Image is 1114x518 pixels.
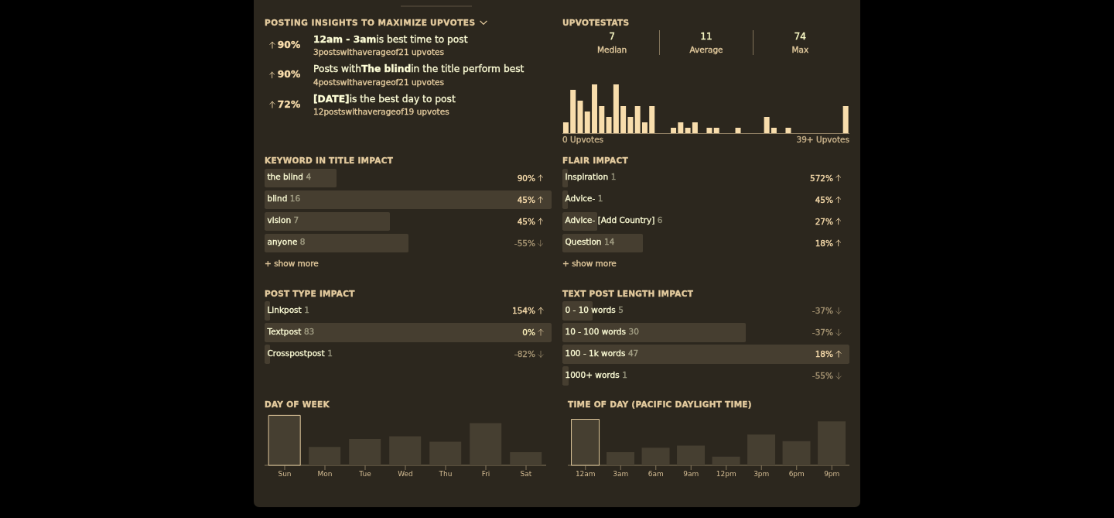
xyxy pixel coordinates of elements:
div: -82 % [514,348,552,359]
div: 3 post s with average of 21 upvote s [313,46,552,57]
div: Max [759,44,841,55]
span: + show more [265,258,319,269]
div: 11 [665,30,747,44]
div: 10 - 100 words [566,326,626,337]
div: vision [268,214,292,225]
span: + show more [562,258,617,269]
div: -55 % [812,370,849,381]
div: is best time to post [313,33,552,47]
div: Median [571,44,654,55]
tspan: Thu [439,470,453,478]
div: Advice- [566,193,596,204]
div: Posts with in the title perform best [313,63,552,77]
div: 1000+ words [566,369,620,380]
div: 7 [294,214,299,225]
div: 12 post s with average of 19 upvote s [313,106,552,117]
b: The blind [361,63,411,74]
button: Upvotes [430,17,489,28]
span: Upvotes [430,17,476,28]
div: Text post [268,326,302,337]
div: -37 % [812,327,849,338]
div: 0 % [522,327,552,338]
div: Question [566,236,602,247]
div: 90 % [278,39,300,53]
div: 1 [611,171,617,182]
tspan: Tue [358,470,371,478]
div: -55 % [514,238,552,249]
div: 1 [598,193,603,204]
tspan: Sun [278,470,291,478]
h3: Flair impact [562,155,849,166]
tspan: Mon [318,470,333,478]
div: Advice- [Add Country] [566,214,655,225]
b: 12am - 3am [313,34,376,45]
div: 0 Upvote s [562,134,603,145]
div: -37 % [812,305,849,316]
div: 83 [304,326,314,337]
div: 45 % [815,194,849,205]
div: 7 [571,30,654,44]
div: 154 % [512,305,552,316]
div: 47 [628,348,638,358]
tspan: 3am [613,470,628,478]
div: the blind [268,171,303,182]
div: blind [268,193,288,204]
tspan: Sat [521,470,532,478]
div: Crosspost post [268,348,325,358]
tspan: 6am [648,470,664,478]
div: anyone [268,236,298,247]
div: Average [665,44,747,55]
div: 14 [604,236,614,247]
div: 18 % [815,238,849,249]
tspan: Fri [482,470,490,478]
div: 45 % [518,216,552,227]
div: 27 % [815,216,849,227]
div: 0 - 10 words [566,304,616,315]
div: Link post [268,304,302,315]
b: [DATE] [313,94,350,105]
div: 30 [628,326,638,337]
div: 4 post s with average of 21 upvote s [313,77,552,87]
div: 90 % [278,68,300,82]
div: 6 [658,214,663,225]
div: 4 [306,171,311,182]
h3: Text Post Length Impact [562,288,849,299]
div: 16 [290,193,300,204]
tspan: 6pm [789,470,805,478]
div: 5 [618,304,624,315]
div: 572 % [810,173,849,184]
div: 1 [327,348,333,358]
div: Posting Insights to maximize [265,17,427,28]
h3: Keyword in title impact [265,155,552,166]
div: 100 - 1k words [566,348,626,358]
h3: Day of week [265,399,546,410]
tspan: 12am [576,470,596,478]
div: 90 % [518,173,552,184]
div: 1 [622,369,627,380]
div: 8 [300,236,306,247]
tspan: 12pm [716,470,736,478]
div: 18 % [815,348,849,359]
h3: Upvote Stats [562,17,629,28]
tspan: Wed [398,470,413,478]
tspan: 3pm [753,470,769,478]
div: 74 [759,30,841,44]
div: Inspiration [566,171,609,182]
div: 39+ Upvotes [796,134,849,145]
div: is the best day to post [313,93,552,107]
div: 1 [304,304,309,315]
div: 45 % [518,194,552,205]
h3: Time of day ( Pacific Daylight Time ) [568,399,849,410]
h3: Post Type Impact [265,288,552,299]
tspan: 9pm [824,470,839,478]
tspan: 9am [683,470,699,478]
div: 72 % [278,98,300,112]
